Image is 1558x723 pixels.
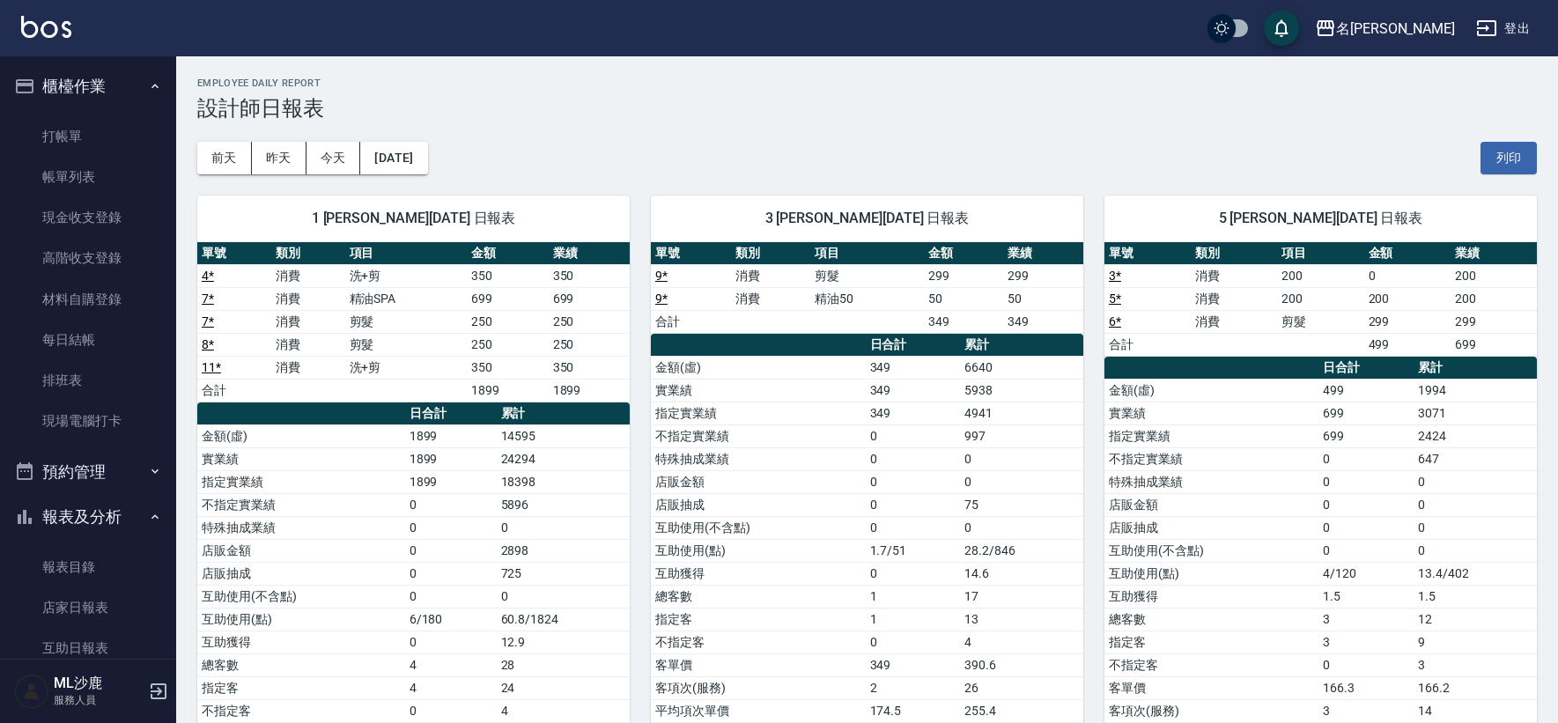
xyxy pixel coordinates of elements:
[866,470,960,493] td: 0
[197,585,405,608] td: 互助使用(不含點)
[1104,631,1319,653] td: 指定客
[405,562,497,585] td: 0
[651,310,731,333] td: 合計
[1191,287,1277,310] td: 消費
[651,242,1083,334] table: a dense table
[1414,379,1537,402] td: 1994
[1104,516,1319,539] td: 店販抽成
[1264,11,1299,46] button: save
[866,493,960,516] td: 0
[1318,699,1413,722] td: 3
[497,539,630,562] td: 2898
[197,242,630,402] table: a dense table
[960,379,1083,402] td: 5938
[672,210,1062,227] span: 3 [PERSON_NAME][DATE] 日報表
[1003,287,1083,310] td: 50
[405,539,497,562] td: 0
[866,676,960,699] td: 2
[497,516,630,539] td: 0
[1318,402,1413,424] td: 699
[1104,608,1319,631] td: 總客數
[960,424,1083,447] td: 997
[405,402,497,425] th: 日合計
[197,676,405,699] td: 指定客
[1414,653,1537,676] td: 3
[1451,333,1537,356] td: 699
[549,333,630,356] td: 250
[866,562,960,585] td: 0
[497,653,630,676] td: 28
[1104,447,1319,470] td: 不指定實業績
[866,334,960,357] th: 日合計
[405,516,497,539] td: 0
[271,287,345,310] td: 消費
[497,470,630,493] td: 18398
[960,676,1083,699] td: 26
[1003,264,1083,287] td: 299
[7,197,169,238] a: 現金收支登錄
[467,242,548,265] th: 金額
[1318,493,1413,516] td: 0
[1364,242,1451,265] th: 金額
[1104,424,1319,447] td: 指定實業績
[960,631,1083,653] td: 4
[1003,310,1083,333] td: 349
[497,676,630,699] td: 24
[405,424,497,447] td: 1899
[7,547,169,587] a: 報表目錄
[1414,585,1537,608] td: 1.5
[1191,264,1277,287] td: 消費
[1104,653,1319,676] td: 不指定客
[497,631,630,653] td: 12.9
[651,470,866,493] td: 店販金額
[731,264,811,287] td: 消費
[197,516,405,539] td: 特殊抽成業績
[1104,379,1319,402] td: 金額(虛)
[7,157,169,197] a: 帳單列表
[1318,357,1413,380] th: 日合計
[1451,310,1537,333] td: 299
[651,562,866,585] td: 互助獲得
[1451,264,1537,287] td: 200
[1277,242,1363,265] th: 項目
[651,447,866,470] td: 特殊抽成業績
[197,447,405,470] td: 實業績
[405,447,497,470] td: 1899
[1318,447,1413,470] td: 0
[7,401,169,441] a: 現場電腦打卡
[960,402,1083,424] td: 4941
[549,379,630,402] td: 1899
[960,493,1083,516] td: 75
[1414,676,1537,699] td: 166.2
[1104,699,1319,722] td: 客項次(服務)
[810,287,924,310] td: 精油50
[405,585,497,608] td: 0
[218,210,609,227] span: 1 [PERSON_NAME][DATE] 日報表
[549,356,630,379] td: 350
[197,631,405,653] td: 互助獲得
[197,699,405,722] td: 不指定客
[1318,676,1413,699] td: 166.3
[1104,333,1191,356] td: 合計
[866,356,960,379] td: 349
[960,653,1083,676] td: 390.6
[866,516,960,539] td: 0
[651,631,866,653] td: 不指定客
[960,447,1083,470] td: 0
[1003,242,1083,265] th: 業績
[1414,470,1537,493] td: 0
[1318,562,1413,585] td: 4/120
[497,585,630,608] td: 0
[1104,242,1537,357] table: a dense table
[21,16,71,38] img: Logo
[345,264,468,287] td: 洗+剪
[1318,653,1413,676] td: 0
[345,242,468,265] th: 項目
[651,516,866,539] td: 互助使用(不含點)
[1414,562,1537,585] td: 13.4/402
[651,608,866,631] td: 指定客
[197,562,405,585] td: 店販抽成
[7,449,169,495] button: 預約管理
[271,356,345,379] td: 消費
[467,310,548,333] td: 250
